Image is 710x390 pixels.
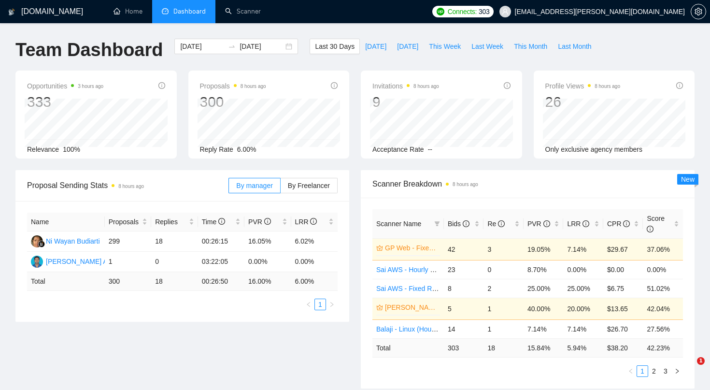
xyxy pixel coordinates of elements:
[63,145,80,153] span: 100%
[109,217,140,227] span: Proposals
[603,338,643,357] td: $ 38.20
[444,319,484,338] td: 14
[479,6,489,17] span: 303
[105,231,151,252] td: 299
[524,238,564,260] td: 19.05%
[329,302,335,307] span: right
[105,252,151,272] td: 1
[385,243,438,253] a: GP Web - Fixed Rate ($100)
[46,236,100,246] div: Ni Wayan Budiarti
[46,256,108,267] div: [PERSON_NAME] A
[625,365,637,377] li: Previous Page
[453,182,478,187] time: 8 hours ago
[504,82,511,89] span: info-circle
[691,4,706,19] button: setting
[524,298,564,319] td: 40.00%
[643,298,683,319] td: 42.04%
[326,299,338,310] button: right
[240,41,284,52] input: End date
[225,7,261,15] a: searchScanner
[524,319,564,338] td: 7.14%
[118,184,144,189] time: 8 hours ago
[691,8,706,15] a: setting
[603,319,643,338] td: $26.70
[31,237,100,245] a: NWNi Wayan Budiarti
[582,220,589,227] span: info-circle
[310,218,317,225] span: info-circle
[603,238,643,260] td: $29.67
[200,80,266,92] span: Proposals
[27,272,105,291] td: Total
[244,272,291,291] td: 16.00 %
[162,8,169,14] span: dashboard
[291,272,338,291] td: 6.00 %
[31,257,108,265] a: GP[PERSON_NAME] A
[563,279,603,298] td: 25.00%
[483,238,524,260] td: 3
[38,241,45,247] img: gigradar-bm.png
[527,220,550,228] span: PVR
[643,319,683,338] td: 27.56%
[78,84,103,89] time: 3 hours ago
[563,260,603,279] td: 0.00%
[241,84,266,89] time: 8 hours ago
[483,338,524,357] td: 18
[444,279,484,298] td: 8
[372,178,683,190] span: Scanner Breakdown
[643,260,683,279] td: 0.00%
[637,366,648,376] a: 1
[331,82,338,89] span: info-circle
[180,41,224,52] input: Start date
[291,252,338,272] td: 0.00%
[27,93,103,111] div: 333
[372,338,444,357] td: Total
[563,298,603,319] td: 20.00%
[681,175,695,183] span: New
[27,145,59,153] span: Relevance
[27,179,228,191] span: Proposal Sending Stats
[244,252,291,272] td: 0.00%
[643,279,683,298] td: 51.02%
[315,299,326,310] a: 1
[397,41,418,52] span: [DATE]
[310,39,360,54] button: Last 30 Days
[603,260,643,279] td: $0.00
[553,39,596,54] button: Last Month
[385,302,438,313] a: [PERSON_NAME] - .net (Fixed Cost $100)
[376,325,470,333] a: Balaji - Linux (Hourly Rate $20)
[487,220,505,228] span: Re
[31,256,43,268] img: GP
[471,41,503,52] span: Last Week
[376,285,461,292] a: Sai AWS - Fixed Rate($100)
[483,279,524,298] td: 2
[660,366,671,376] a: 3
[502,8,509,15] span: user
[392,39,424,54] button: [DATE]
[376,220,421,228] span: Scanner Name
[483,260,524,279] td: 0
[198,272,244,291] td: 00:26:50
[173,7,206,15] span: Dashboard
[697,357,705,365] span: 1
[27,80,103,92] span: Opportunities
[545,80,621,92] span: Profile Views
[15,39,163,61] h1: Team Dashboard
[434,221,440,227] span: filter
[424,39,466,54] button: This Week
[545,145,643,153] span: Only exclusive agency members
[463,220,469,227] span: info-circle
[198,252,244,272] td: 03:22:05
[643,238,683,260] td: 37.06%
[202,218,225,226] span: Time
[444,338,484,357] td: 303
[432,217,442,231] span: filter
[671,365,683,377] button: right
[31,235,43,247] img: NW
[200,145,233,153] span: Reply Rate
[155,217,186,227] span: Replies
[649,366,659,376] a: 2
[509,39,553,54] button: This Month
[237,145,256,153] span: 6.00%
[514,41,547,52] span: This Month
[628,368,634,374] span: left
